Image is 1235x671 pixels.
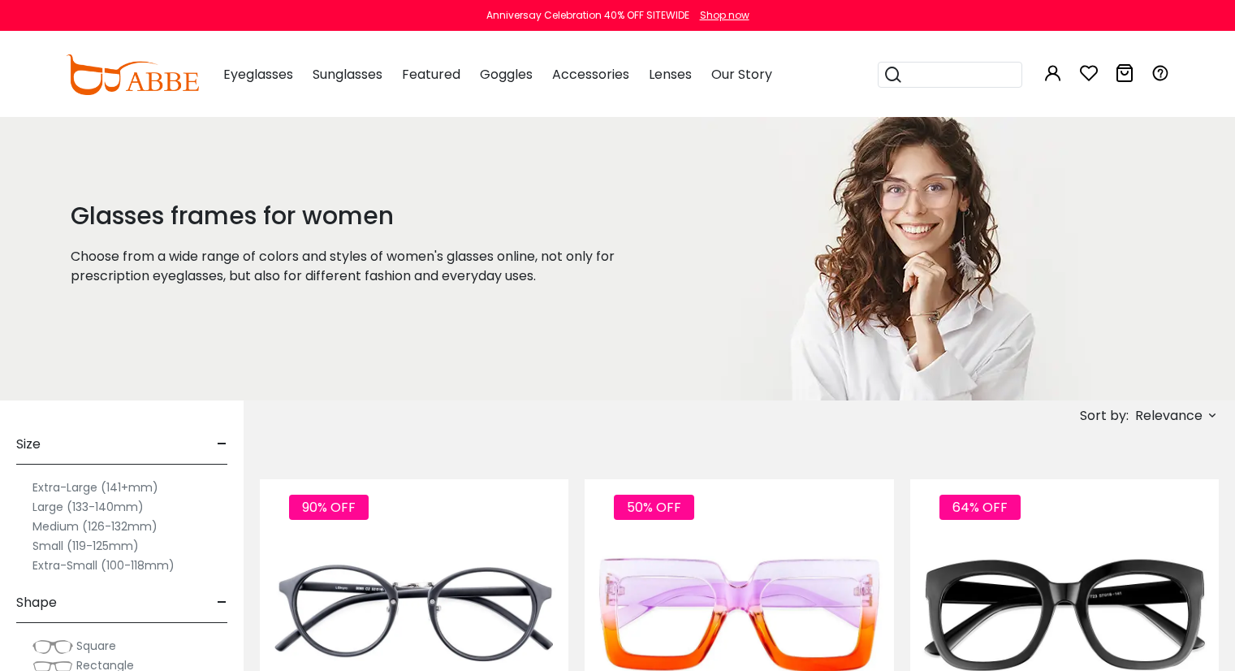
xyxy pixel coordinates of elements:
span: Shape [16,583,57,622]
span: - [217,425,227,464]
span: Relevance [1135,401,1203,431]
span: 90% OFF [289,495,369,520]
div: Shop now [700,8,749,23]
label: Extra-Large (141+mm) [32,478,158,497]
img: Square.png [32,639,73,655]
span: 64% OFF [939,495,1021,520]
span: Eyeglasses [223,65,293,84]
span: Lenses [649,65,692,84]
div: Anniversay Celebration 40% OFF SITEWIDE [486,8,689,23]
h1: Glasses frames for women [71,201,662,231]
span: Sort by: [1080,406,1129,425]
a: Shop now [692,8,749,22]
label: Extra-Small (100-118mm) [32,556,175,575]
span: Square [76,638,116,654]
span: Goggles [480,65,533,84]
label: Large (133-140mm) [32,497,144,517]
span: Accessories [552,65,629,84]
span: - [217,583,227,622]
span: Sunglasses [313,65,382,84]
label: Medium (126-132mm) [32,517,158,536]
img: abbeglasses.com [66,54,199,95]
span: Size [16,425,41,464]
span: Our Story [711,65,772,84]
span: Featured [402,65,460,84]
p: Choose from a wide range of colors and styles of women's glasses online, not only for prescriptio... [71,247,662,286]
span: 50% OFF [614,495,694,520]
label: Small (119-125mm) [32,536,139,556]
img: glasses frames for women [702,116,1114,400]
